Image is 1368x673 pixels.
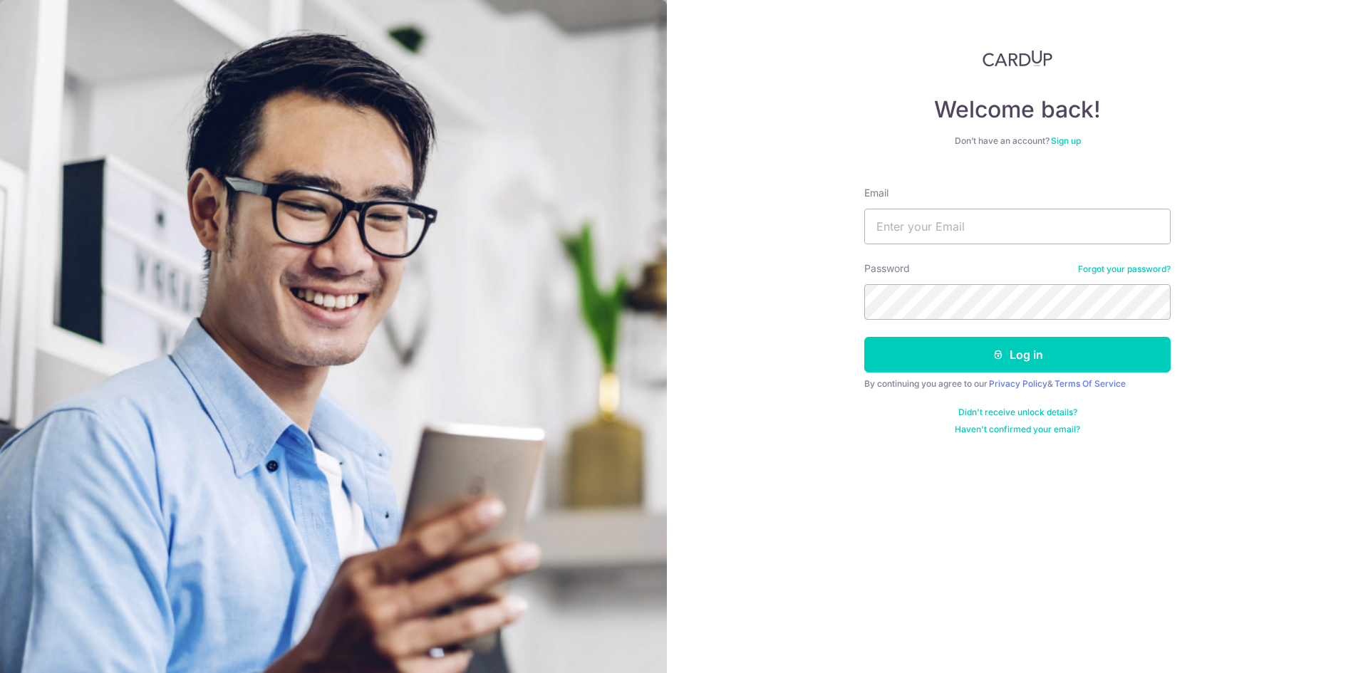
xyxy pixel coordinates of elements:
[864,261,910,276] label: Password
[864,378,1171,390] div: By continuing you agree to our &
[955,424,1080,435] a: Haven't confirmed your email?
[864,95,1171,124] h4: Welcome back!
[989,378,1047,389] a: Privacy Policy
[958,407,1077,418] a: Didn't receive unlock details?
[983,50,1052,67] img: CardUp Logo
[1054,378,1126,389] a: Terms Of Service
[1078,264,1171,275] a: Forgot your password?
[864,209,1171,244] input: Enter your Email
[1051,135,1081,146] a: Sign up
[864,135,1171,147] div: Don’t have an account?
[864,337,1171,372] button: Log in
[864,186,888,200] label: Email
